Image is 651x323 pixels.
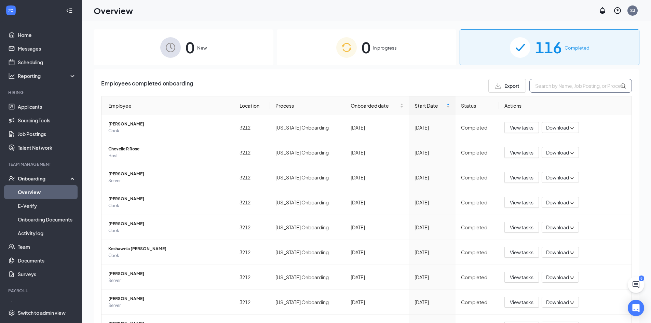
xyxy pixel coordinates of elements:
[504,172,539,183] button: View tasks
[101,79,193,93] span: Employees completed onboarding
[488,79,526,93] button: Export
[18,240,76,254] a: Team
[94,5,133,16] h1: Overview
[101,96,234,115] th: Employee
[546,299,569,306] span: Download
[639,275,644,281] div: 8
[108,121,229,127] span: [PERSON_NAME]
[504,147,539,158] button: View tasks
[234,215,270,240] td: 3212
[456,96,499,115] th: Status
[108,196,229,202] span: [PERSON_NAME]
[108,277,229,284] span: Server
[570,251,574,255] span: down
[18,42,76,55] a: Messages
[108,245,229,252] span: Keshawnia [PERSON_NAME]
[186,36,194,59] span: 0
[18,127,76,141] a: Job Postings
[270,240,345,265] td: [US_STATE] Onboarding
[351,149,403,156] div: [DATE]
[108,227,229,234] span: Cook
[632,281,640,289] svg: ChatActive
[8,288,75,294] div: Payroll
[415,124,450,131] div: [DATE]
[570,275,574,280] span: down
[461,248,494,256] div: Completed
[499,96,632,115] th: Actions
[351,174,403,181] div: [DATE]
[570,226,574,230] span: down
[628,277,644,293] button: ChatActive
[270,140,345,165] td: [US_STATE] Onboarding
[504,222,539,233] button: View tasks
[108,220,229,227] span: [PERSON_NAME]
[570,201,574,205] span: down
[66,7,73,14] svg: Collapse
[108,270,229,277] span: [PERSON_NAME]
[598,6,607,15] svg: Notifications
[351,224,403,231] div: [DATE]
[18,309,66,316] div: Switch to admin view
[8,161,75,167] div: Team Management
[18,55,76,69] a: Scheduling
[234,165,270,190] td: 3212
[570,300,574,305] span: down
[351,124,403,131] div: [DATE]
[535,36,562,59] span: 116
[415,149,450,156] div: [DATE]
[351,102,398,109] span: Onboarded date
[18,226,76,240] a: Activity log
[570,151,574,156] span: down
[18,267,76,281] a: Surveys
[18,199,76,213] a: E-Verify
[628,300,644,316] div: Open Intercom Messenger
[504,297,539,308] button: View tasks
[351,199,403,206] div: [DATE]
[234,240,270,265] td: 3212
[270,215,345,240] td: [US_STATE] Onboarding
[510,298,533,306] span: View tasks
[234,140,270,165] td: 3212
[8,7,14,14] svg: WorkstreamLogo
[197,44,207,51] span: New
[415,199,450,206] div: [DATE]
[461,199,494,206] div: Completed
[351,273,403,281] div: [DATE]
[415,174,450,181] div: [DATE]
[415,298,450,306] div: [DATE]
[8,72,15,79] svg: Analysis
[570,176,574,180] span: down
[18,141,76,154] a: Talent Network
[546,224,569,231] span: Download
[630,8,635,13] div: S3
[108,146,229,152] span: Chevelle R Rose
[234,96,270,115] th: Location
[18,100,76,113] a: Applicants
[108,295,229,302] span: [PERSON_NAME]
[510,248,533,256] span: View tasks
[8,90,75,95] div: Hiring
[18,254,76,267] a: Documents
[415,248,450,256] div: [DATE]
[18,72,77,79] div: Reporting
[415,273,450,281] div: [DATE]
[461,124,494,131] div: Completed
[415,102,445,109] span: Start Date
[362,36,370,59] span: 0
[504,197,539,208] button: View tasks
[546,199,569,206] span: Download
[461,273,494,281] div: Completed
[18,185,76,199] a: Overview
[461,149,494,156] div: Completed
[18,113,76,127] a: Sourcing Tools
[461,224,494,231] div: Completed
[510,124,533,131] span: View tasks
[546,124,569,131] span: Download
[510,224,533,231] span: View tasks
[613,6,622,15] svg: QuestionInfo
[270,115,345,140] td: [US_STATE] Onboarding
[510,149,533,156] span: View tasks
[510,199,533,206] span: View tasks
[461,298,494,306] div: Completed
[108,202,229,209] span: Cook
